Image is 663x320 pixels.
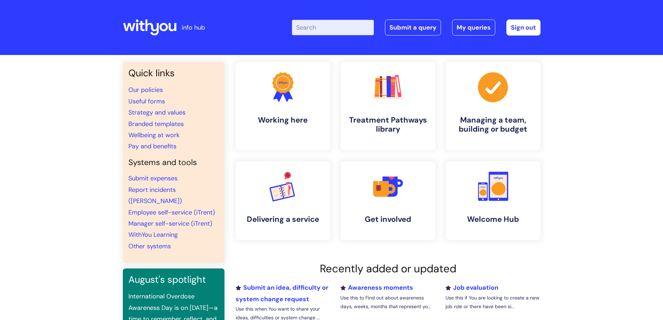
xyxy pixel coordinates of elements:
[128,86,163,94] a: Our policies
[241,215,325,224] h4: Delivering a service
[451,215,535,224] h4: Welcome Hub
[341,62,435,150] a: Treatment Pathways library
[128,97,165,106] a: Useful forms
[128,208,215,217] a: Employee self-service (iTrent)
[446,62,540,150] a: Managing a team, building or budget
[128,120,184,128] a: Branded templates
[452,19,495,36] a: My queries
[128,142,176,150] a: Pay and benefits
[445,294,540,311] p: Use this if You are looking to create a new job role or there have been si...
[128,131,180,139] a: Wellbeing at work
[236,262,540,275] h2: Recently added or updated
[128,242,171,250] a: Other systems
[346,116,430,134] h4: Treatment Pathways library
[128,231,178,239] a: WithYou Learning
[451,116,535,134] h4: Managing a team, building or budget
[128,108,186,117] a: Strategy and values
[340,283,413,292] a: Awareness moments
[346,215,430,224] h4: Get involved
[236,283,328,303] a: Submit an idea, difficulty or system change request
[292,20,374,35] input: Search
[236,62,330,150] a: Working here
[128,186,182,205] a: Report incidents ([PERSON_NAME])
[445,283,498,292] a: Job evaluation
[128,68,219,79] h3: Quick links
[128,174,177,182] a: Submit expenses
[182,22,205,33] p: info hub
[241,116,325,125] h4: Working here
[506,19,540,36] a: Sign out
[341,161,435,240] a: Get involved
[340,294,435,311] p: Use this to Find out about awareness days, weeks, months that represent yo...
[446,161,540,240] a: Welcome Hub
[385,19,441,36] a: Submit a query
[128,158,219,167] h4: Systems and tools
[128,274,219,285] h3: August's spotlight
[292,19,540,36] div: | -
[128,219,212,228] a: Manager self-service (iTrent)
[236,161,330,240] a: Delivering a service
